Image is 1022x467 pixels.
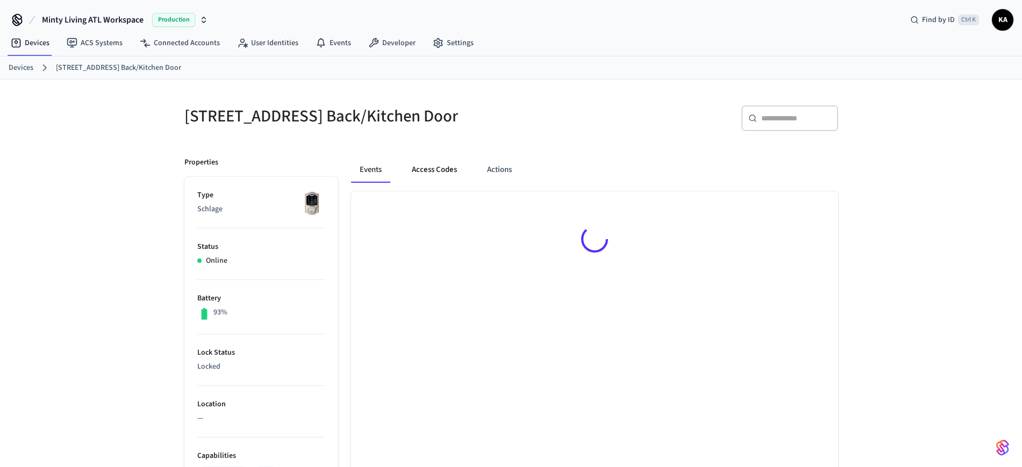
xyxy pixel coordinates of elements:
button: Access Codes [403,157,466,183]
a: User Identities [228,33,307,53]
button: KA [992,9,1013,31]
p: — [197,413,325,424]
p: Properties [184,157,218,168]
a: [STREET_ADDRESS] Back/Kitchen Door [56,62,181,74]
a: Settings [424,33,482,53]
h5: [STREET_ADDRESS] Back/Kitchen Door [184,105,505,127]
p: Location [197,399,325,410]
a: Connected Accounts [131,33,228,53]
a: Devices [2,33,58,53]
button: Events [351,157,390,183]
p: Status [197,241,325,253]
p: Online [206,255,227,267]
span: Find by ID [922,15,955,25]
p: 93% [213,307,227,318]
p: Type [197,190,325,201]
p: Lock Status [197,347,325,358]
a: Developer [360,33,424,53]
span: KA [993,10,1012,30]
p: Capabilities [197,450,325,462]
span: Production [152,13,195,27]
a: ACS Systems [58,33,131,53]
button: Actions [478,157,520,183]
span: Minty Living ATL Workspace [42,13,144,26]
a: Devices [9,62,33,74]
div: Find by IDCtrl K [902,10,988,30]
div: ant example [351,157,838,183]
a: Events [307,33,360,53]
img: SeamLogoGradient.69752ec5.svg [996,439,1009,456]
p: Battery [197,293,325,304]
span: Ctrl K [958,15,979,25]
img: Schlage Sense Smart Deadbolt with Camelot Trim, Front [298,190,325,217]
p: Locked [197,361,325,372]
p: Schlage [197,204,325,215]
